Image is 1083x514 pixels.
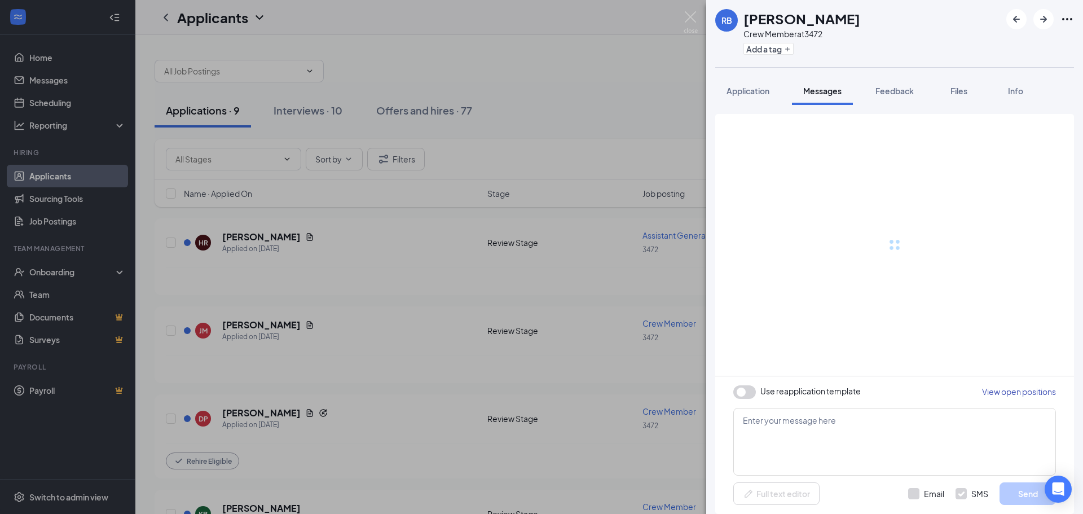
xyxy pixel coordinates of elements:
span: Messages [803,86,842,96]
h1: [PERSON_NAME] [743,9,860,28]
span: Feedback [875,86,914,96]
svg: Ellipses [1060,12,1074,26]
svg: ArrowRight [1037,12,1050,26]
span: View open positions [982,386,1056,397]
button: Send [1000,482,1056,505]
span: Files [950,86,967,96]
svg: ArrowLeftNew [1010,12,1023,26]
button: Full text editorPen [733,482,820,505]
span: Application [727,86,769,96]
button: PlusAdd a tag [743,43,794,55]
div: RB [721,15,732,26]
div: Crew Member at 3472 [743,28,860,39]
button: ArrowRight [1033,9,1054,29]
svg: Pen [743,488,754,499]
svg: Plus [784,46,791,52]
div: Open Intercom Messenger [1045,476,1072,503]
button: ArrowLeftNew [1006,9,1027,29]
span: Info [1008,86,1023,96]
span: Use reapplication template [760,385,861,397]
